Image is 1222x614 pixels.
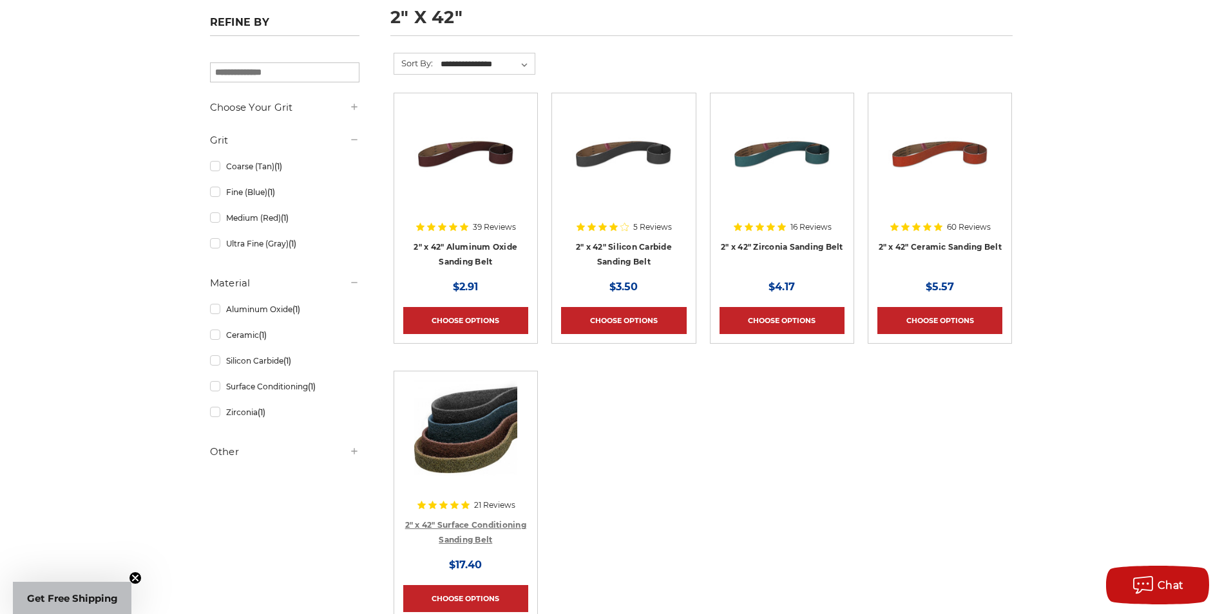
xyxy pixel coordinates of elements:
span: (1) [258,407,265,417]
a: Coarse (Tan) [210,155,359,178]
span: (1) [274,162,282,171]
label: Sort By: [394,53,433,73]
a: Silicon Carbide [210,349,359,372]
img: 2" x 42" Sanding Belt - Aluminum Oxide [414,102,517,205]
div: Get Free ShippingClose teaser [13,582,131,614]
span: 5 Reviews [633,223,672,231]
a: Choose Options [877,307,1002,334]
span: 60 Reviews [947,223,991,231]
h5: Grit [210,133,359,148]
a: 2" x 42" Silicon Carbide File Belt [561,102,686,227]
span: (1) [292,304,300,314]
span: $5.57 [926,281,954,293]
span: 16 Reviews [790,223,832,231]
a: 2" x 42" Zirconia Sanding Belt [721,242,843,252]
span: $2.91 [453,281,478,293]
span: (1) [267,187,275,197]
span: $17.40 [449,559,482,571]
h5: Material [210,275,359,291]
h5: Other [210,444,359,460]
a: Ceramic [210,324,359,346]
button: Chat [1106,566,1209,604]
span: $4.17 [769,281,795,293]
a: 2" x 42" Aluminum Oxide Sanding Belt [414,242,517,266]
a: Choose Options [720,307,845,334]
a: 2"x42" Surface Conditioning Sanding Belts [403,380,528,505]
button: Close teaser [129,572,142,584]
a: Choose Options [403,307,528,334]
span: (1) [308,382,316,391]
span: (1) [283,356,291,366]
a: Zirconia [210,401,359,423]
span: (1) [281,213,289,223]
a: 2" x 42" Sanding Belt - Zirconia [720,102,845,227]
h5: Refine by [210,16,359,36]
h1: 2" x 42" [390,8,1013,36]
a: 2" x 42" Sanding Belt - Aluminum Oxide [403,102,528,227]
span: 39 Reviews [473,223,516,231]
a: Aluminum Oxide [210,298,359,321]
span: 21 Reviews [474,501,515,509]
a: Fine (Blue) [210,181,359,203]
span: Chat [1158,579,1184,591]
a: Medium (Red) [210,207,359,229]
a: Ultra Fine (Gray) [210,232,359,255]
a: 2" x 42" Ceramic Sanding Belt [879,242,1002,252]
a: Surface Conditioning [210,375,359,398]
img: 2" x 42" Sanding Belt - Ceramic [888,102,991,205]
a: 2" x 42" Silicon Carbide Sanding Belt [576,242,672,266]
a: Choose Options [561,307,686,334]
span: $3.50 [609,281,638,293]
span: Get Free Shipping [27,592,118,604]
img: 2" x 42" Silicon Carbide File Belt [572,102,675,205]
a: 2" x 42" Surface Conditioning Sanding Belt [405,520,526,544]
a: Choose Options [403,585,528,612]
select: Sort By: [439,55,535,74]
img: 2"x42" Surface Conditioning Sanding Belts [414,380,517,483]
a: 2" x 42" Sanding Belt - Ceramic [877,102,1002,227]
span: (1) [259,330,267,340]
span: (1) [289,239,296,248]
h5: Choose Your Grit [210,100,359,115]
img: 2" x 42" Sanding Belt - Zirconia [730,102,834,205]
